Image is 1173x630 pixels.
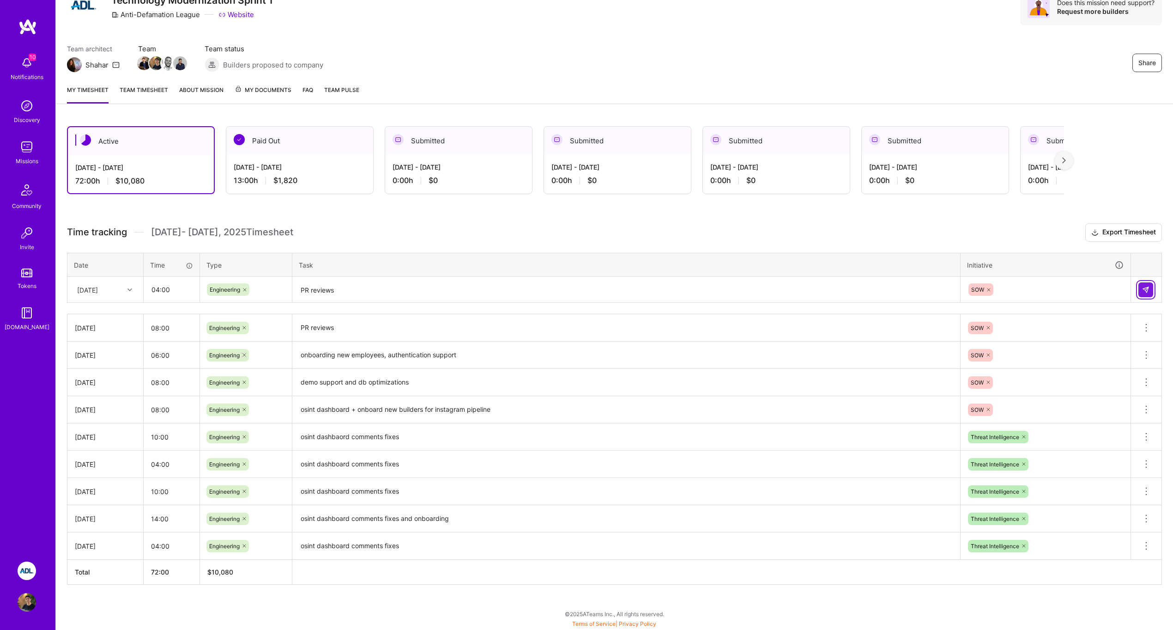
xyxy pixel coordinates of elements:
div: Request more builders [1057,7,1155,16]
span: $10,080 [115,176,145,186]
th: Type [200,253,292,277]
img: Team Member Avatar [137,56,151,70]
span: Threat Intelligence [971,543,1019,550]
div: Discovery [14,115,40,125]
div: Active [68,127,214,155]
input: HH:MM [144,398,200,422]
img: logo [18,18,37,35]
span: Threat Intelligence [971,461,1019,468]
input: HH:MM [144,479,200,504]
div: [DATE] [75,323,136,333]
input: HH:MM [144,425,200,449]
textarea: osint dashboard comments fixes [293,452,959,477]
div: [DATE] - [DATE] [75,163,206,172]
span: Share [1138,58,1156,67]
img: teamwork [18,138,36,156]
a: ADL: Technology Modernization Sprint 1 [15,562,38,580]
textarea: osint dashboard comments fixes [293,533,959,559]
a: Team Member Avatar [138,55,150,71]
a: Team Pulse [324,85,359,104]
button: Export Timesheet [1085,223,1162,242]
span: Engineering [209,461,240,468]
textarea: osint dashbaord comments fixes [293,424,959,450]
img: guide book [18,304,36,322]
span: Time tracking [67,226,127,238]
div: Invite [20,242,34,252]
span: SOW [971,352,984,359]
img: User Avatar [18,593,36,612]
span: Team Pulse [324,86,359,93]
div: Time [150,260,193,270]
input: HH:MM [144,277,199,302]
span: Engineering [209,543,240,550]
img: right [1062,157,1066,164]
div: [DATE] [75,405,136,415]
span: My Documents [235,85,291,95]
div: [DATE] - [DATE] [234,162,366,172]
div: 72:00 h [75,176,206,186]
img: discovery [18,97,36,115]
span: Engineering [209,434,240,440]
img: Invite [18,224,36,242]
div: Shahar [85,60,109,70]
div: 0:00 h [869,176,1001,185]
input: HH:MM [144,343,200,367]
a: My timesheet [67,85,109,104]
th: Date [67,253,144,277]
span: $1,820 [273,176,297,185]
img: Team Member Avatar [173,56,187,70]
button: Share [1132,54,1162,72]
i: icon Mail [112,61,120,68]
div: © 2025 ATeams Inc., All rights reserved. [55,602,1173,625]
div: [DATE] - [DATE] [1028,162,1160,172]
div: Missions [16,156,38,166]
div: [DATE] - [DATE] [551,162,683,172]
span: | [572,620,656,627]
span: Team status [205,44,323,54]
a: My Documents [235,85,291,104]
textarea: osint dashboard comments fixes and onboarding [293,506,959,532]
div: [DOMAIN_NAME] [5,322,49,332]
div: [DATE] [75,378,136,387]
input: HH:MM [144,507,200,531]
i: icon CompanyGray [111,11,119,18]
span: $0 [429,176,438,185]
div: [DATE] [75,541,136,551]
div: [DATE] [75,432,136,442]
div: [DATE] [75,514,136,524]
span: 10 [29,54,36,61]
img: Submitted [393,134,404,145]
img: Team Member Avatar [149,56,163,70]
div: 0:00 h [551,176,683,185]
img: Team Architect [67,57,82,72]
th: Total [67,560,144,585]
span: Engineering [209,488,240,495]
img: ADL: Technology Modernization Sprint 1 [18,562,36,580]
textarea: osint dashboard + onboard new builders for instagram pipeline [293,397,959,422]
span: [DATE] - [DATE] , 2025 Timesheet [151,226,293,238]
div: null [1138,282,1154,297]
img: Paid Out [234,134,245,145]
textarea: onboarding new employees, authentication support [293,343,959,368]
span: Engineering [210,286,240,293]
th: Task [292,253,961,277]
div: Submitted [703,127,850,155]
div: Community [12,201,42,211]
span: $0 [587,176,597,185]
span: Threat Intelligence [971,488,1019,495]
div: Paid Out [226,127,373,155]
div: [DATE] - [DATE] [393,162,525,172]
a: Team Member Avatar [150,55,162,71]
div: Submitted [1021,127,1167,155]
a: Team Member Avatar [174,55,186,71]
span: Threat Intelligence [971,434,1019,440]
div: [DATE] - [DATE] [710,162,842,172]
img: Team Member Avatar [161,56,175,70]
div: Notifications [11,72,43,82]
input: HH:MM [144,316,200,340]
div: [DATE] [77,285,98,294]
a: Terms of Service [572,620,616,627]
a: Team Member Avatar [162,55,174,71]
img: Submitted [1028,134,1039,145]
img: Submitted [710,134,721,145]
